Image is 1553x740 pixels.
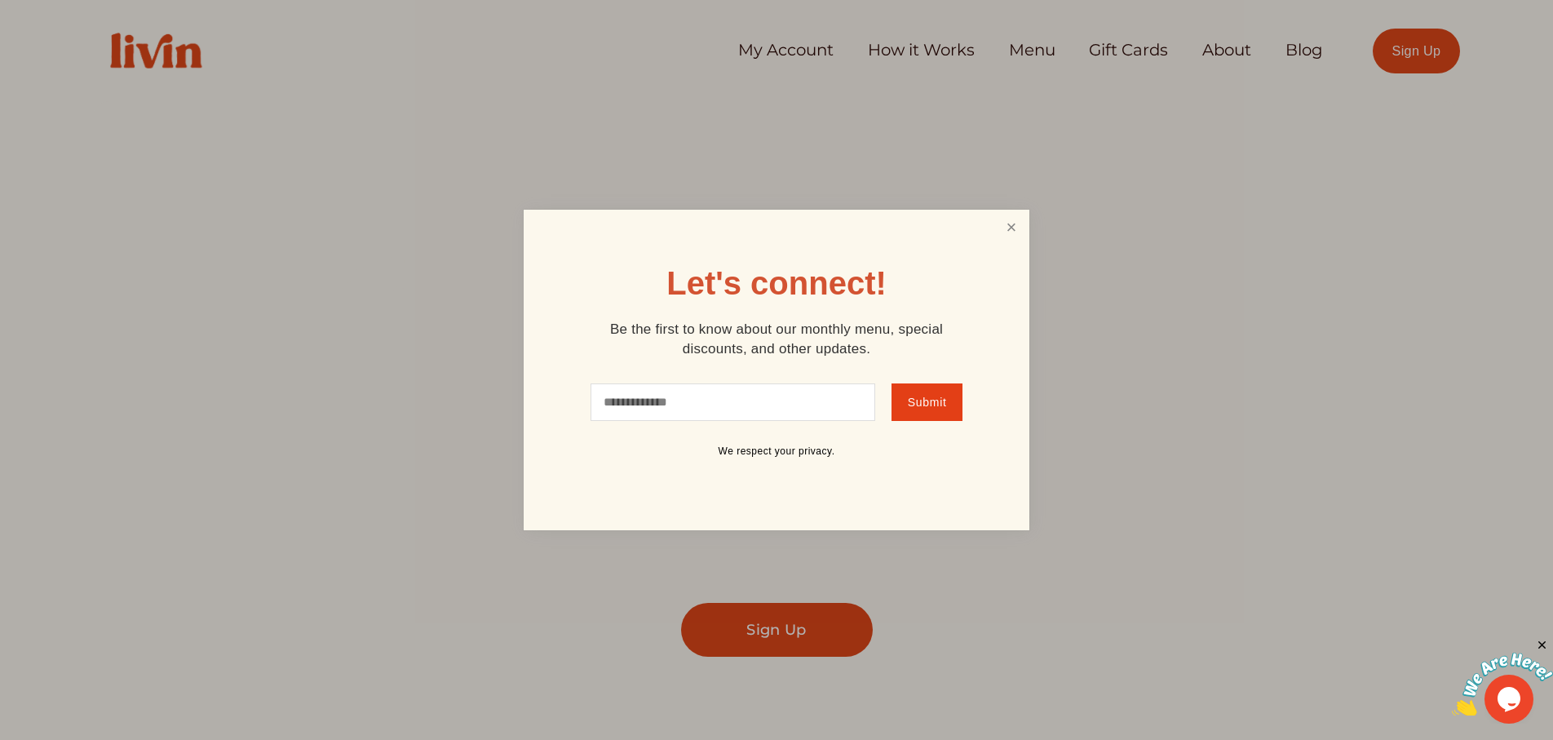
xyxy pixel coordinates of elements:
button: Submit [892,383,962,421]
a: Close [996,212,1027,242]
span: Submit [908,396,947,409]
iframe: chat widget [1452,638,1553,716]
h1: Let's connect! [666,267,887,299]
p: We respect your privacy. [581,445,972,459]
p: Be the first to know about our monthly menu, special discounts, and other updates. [581,320,972,359]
